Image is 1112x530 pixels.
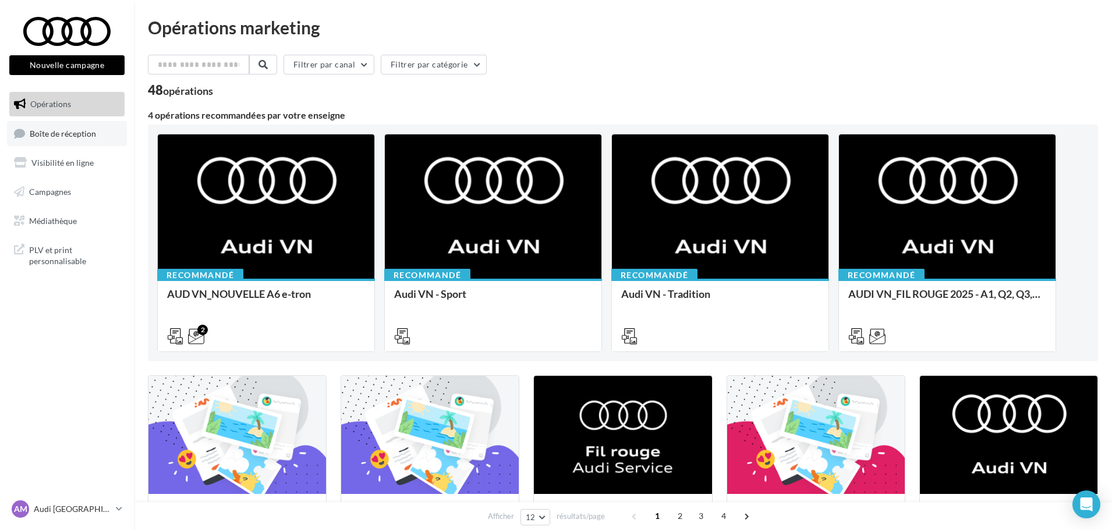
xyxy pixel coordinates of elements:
[394,288,592,311] div: Audi VN - Sport
[14,503,27,515] span: AM
[714,507,733,525] span: 4
[7,209,127,233] a: Médiathèque
[148,19,1098,36] div: Opérations marketing
[31,158,94,168] span: Visibilité en ligne
[148,111,1098,120] div: 4 opérations recommandées par votre enseigne
[9,498,125,520] a: AM Audi [GEOGRAPHIC_DATA]
[520,509,550,525] button: 12
[621,288,819,311] div: Audi VN - Tradition
[34,503,111,515] p: Audi [GEOGRAPHIC_DATA]
[148,84,213,97] div: 48
[9,55,125,75] button: Nouvelle campagne
[557,511,605,522] span: résultats/page
[692,507,710,525] span: 3
[29,242,120,267] span: PLV et print personnalisable
[381,55,487,74] button: Filtrer par catégorie
[384,269,470,282] div: Recommandé
[671,507,689,525] span: 2
[7,237,127,272] a: PLV et print personnalisable
[167,288,365,311] div: AUD VN_NOUVELLE A6 e-tron
[526,513,536,522] span: 12
[29,187,71,197] span: Campagnes
[30,99,71,109] span: Opérations
[611,269,697,282] div: Recommandé
[838,269,925,282] div: Recommandé
[29,215,77,225] span: Médiathèque
[7,180,127,204] a: Campagnes
[648,507,667,525] span: 1
[7,121,127,146] a: Boîte de réception
[197,325,208,335] div: 2
[7,151,127,175] a: Visibilité en ligne
[163,86,213,96] div: opérations
[157,269,243,282] div: Recommandé
[30,128,96,138] span: Boîte de réception
[7,92,127,116] a: Opérations
[1072,490,1100,518] div: Open Intercom Messenger
[848,288,1046,311] div: AUDI VN_FIL ROUGE 2025 - A1, Q2, Q3, Q5 et Q4 e-tron
[284,55,374,74] button: Filtrer par canal
[488,511,514,522] span: Afficher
